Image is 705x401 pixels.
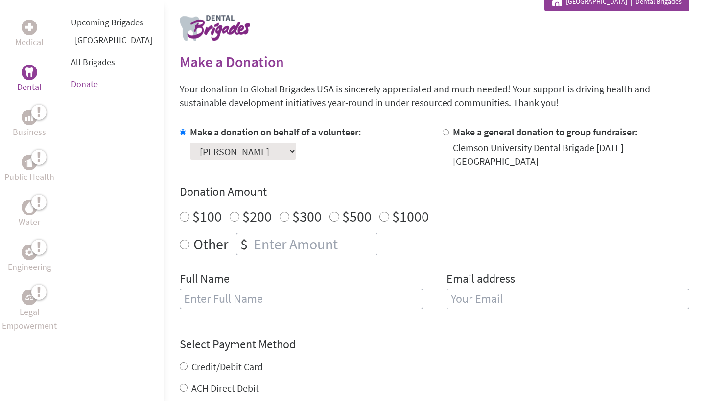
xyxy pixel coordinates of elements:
div: Medical [22,20,37,35]
a: [GEOGRAPHIC_DATA] [75,34,152,45]
input: Your Email [446,289,690,309]
label: $300 [292,207,322,225]
label: Other [193,233,228,255]
input: Enter Full Name [180,289,423,309]
p: Public Health [4,170,54,184]
img: Water [25,201,33,213]
label: ACH Direct Debit [191,382,259,394]
a: All Brigades [71,56,115,67]
div: Dental [22,65,37,80]
label: $200 [242,207,272,225]
p: Engineering [8,260,51,274]
a: MedicalMedical [15,20,44,49]
label: Make a general donation to group fundraiser: [453,126,638,138]
a: Legal EmpowermentLegal Empowerment [2,290,57,333]
p: Medical [15,35,44,49]
h4: Donation Amount [180,184,689,200]
label: $500 [342,207,372,225]
a: Public HealthPublic Health [4,155,54,184]
img: Dental [25,67,33,77]
a: DentalDental [17,65,42,94]
li: All Brigades [71,51,152,73]
label: Email address [446,271,515,289]
div: Legal Empowerment [22,290,37,305]
input: Enter Amount [252,233,377,255]
div: Engineering [22,245,37,260]
a: BusinessBusiness [13,110,46,139]
h2: Make a Donation [180,53,689,70]
a: WaterWater [19,200,40,229]
div: Public Health [22,155,37,170]
div: $ [236,233,252,255]
li: Upcoming Brigades [71,12,152,33]
p: Legal Empowerment [2,305,57,333]
div: Water [22,200,37,215]
img: Medical [25,23,33,31]
label: $1000 [392,207,429,225]
a: EngineeringEngineering [8,245,51,274]
img: Engineering [25,248,33,256]
label: Make a donation on behalf of a volunteer: [190,126,361,138]
li: Panama [71,33,152,51]
p: Your donation to Global Brigades USA is sincerely appreciated and much needed! Your support is dr... [180,82,689,110]
a: Upcoming Brigades [71,17,143,28]
div: Business [22,110,37,125]
img: Public Health [25,157,33,167]
img: logo-dental.png [180,15,250,41]
label: Full Name [180,271,230,289]
a: Donate [71,78,98,89]
li: Donate [71,73,152,95]
img: Business [25,113,33,121]
img: Legal Empowerment [25,294,33,300]
p: Business [13,125,46,139]
div: Clemson University Dental Brigade [DATE] [GEOGRAPHIC_DATA] [453,141,690,168]
h4: Select Payment Method [180,336,689,352]
p: Dental [17,80,42,94]
label: $100 [192,207,222,225]
label: Credit/Debit Card [191,360,263,373]
p: Water [19,215,40,229]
